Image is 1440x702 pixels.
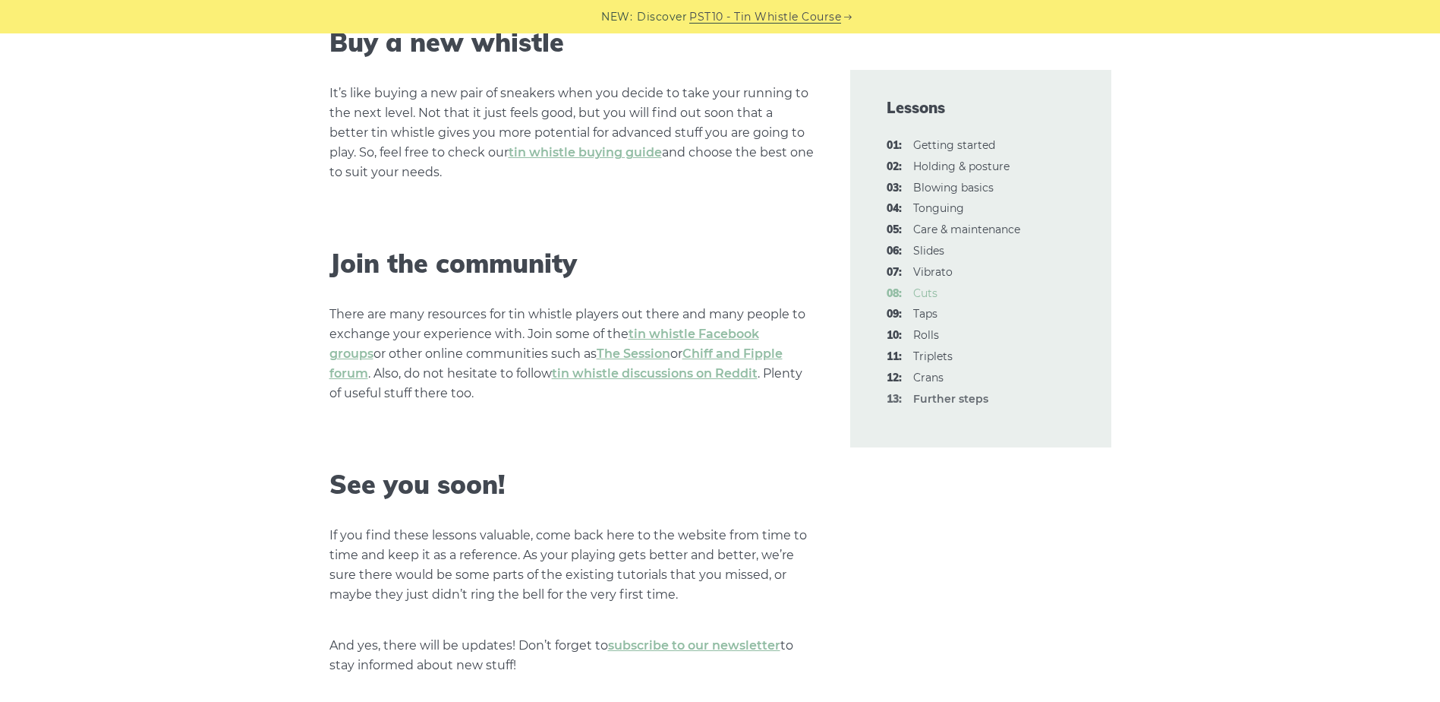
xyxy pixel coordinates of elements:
[601,8,632,26] span: NEW:
[552,366,758,381] a: tin whistle discussions on Reddit
[637,8,687,26] span: Discover
[329,84,814,182] p: It’s like buying a new pair of sneakers when you decide to take your running to the next level. N...
[329,27,814,58] h2: Buy a new whistle
[913,286,937,300] a: 08:Cuts
[329,470,814,501] h2: See you soon!
[913,181,994,194] a: 03:Blowing basics
[913,265,953,279] a: 07:Vibrato
[887,221,902,239] span: 05:
[913,201,964,215] a: 04:Tonguing
[913,371,944,384] a: 12:Crans
[913,138,995,152] a: 01:Getting started
[887,348,902,366] span: 11:
[887,305,902,324] span: 09:
[913,160,1010,173] a: 02:Holding & posture
[887,242,902,261] span: 06:
[887,200,902,218] span: 04:
[887,137,902,155] span: 01:
[509,145,662,160] a: tin whistle buying guide
[887,391,902,409] span: 13:
[887,264,902,282] span: 07:
[913,244,944,258] a: 06:Slides
[329,636,814,675] p: And yes, there will be updates! Don’t forget to to stay informed about new stuff!
[329,248,814,280] h2: Join the community
[329,327,759,361] a: tin whistle Facebook groups
[597,346,670,361] a: The Session
[608,638,780,653] a: subscribe to our newsletter
[913,223,1020,236] a: 05:Care & maintenance
[887,369,902,387] span: 12:
[887,158,902,176] span: 02:
[913,392,988,406] strong: Further steps
[329,526,814,605] p: If you find these lessons valuable, come back here to the website from time to time and keep it a...
[913,328,939,342] a: 10:Rolls
[689,8,841,26] a: PST10 - Tin Whistle Course
[887,285,902,303] span: 08:
[913,307,937,321] a: 09:Taps
[329,305,814,403] p: There are many resources for tin whistle players out there and many people to exchange your exper...
[887,327,902,345] span: 10:
[887,179,902,198] span: 03:
[887,97,1075,119] span: Lessons
[913,349,953,363] a: 11:Triplets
